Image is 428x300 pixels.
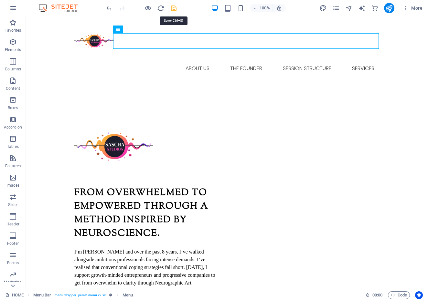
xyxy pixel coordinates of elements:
button: commerce [371,4,379,12]
p: Tables [7,144,19,149]
p: Footer [7,241,19,246]
p: Favorites [5,28,21,33]
p: Forms [7,260,19,265]
i: Commerce [371,5,379,12]
p: Accordion [4,125,22,130]
button: undo [105,4,113,12]
p: Marketing [4,280,22,285]
span: More [402,5,423,11]
span: 00 00 [372,291,382,299]
span: Code [391,291,407,299]
button: publish [384,3,394,13]
button: More [400,3,425,13]
nav: breadcrumb [33,291,133,299]
img: Editor Logo [37,4,86,12]
button: 100% [250,4,273,12]
i: Navigator [345,5,353,12]
p: Features [5,163,21,169]
button: save [170,4,177,12]
i: Publish [385,5,393,12]
p: Boxes [8,105,18,110]
button: Click here to leave preview mode and continue editing [144,4,152,12]
i: Pages (Ctrl+Alt+S) [332,5,340,12]
i: Undo: Edit headline (Ctrl+Z) [105,5,113,12]
button: pages [332,4,340,12]
h6: Session time [366,291,383,299]
button: design [319,4,327,12]
button: text_generator [358,4,366,12]
span: : [377,293,378,297]
p: Images [6,183,20,188]
i: This element is a customizable preset [109,293,112,297]
span: Click to select. Double-click to edit [33,291,51,299]
a: Click to cancel selection. Double-click to open Pages [5,291,24,299]
span: Click to select. Double-click to edit [123,291,133,299]
i: Reload page [157,5,165,12]
p: Content [6,86,20,91]
p: Slider [8,202,18,207]
span: . menu-wrapper .preset-menu-v2-xxl [54,291,107,299]
p: Elements [5,47,21,52]
h6: 100% [260,4,270,12]
button: navigator [345,4,353,12]
button: reload [157,4,165,12]
button: Usercentrics [415,291,423,299]
button: Code [388,291,410,299]
p: Header [6,222,19,227]
p: Columns [5,67,21,72]
i: AI Writer [358,5,366,12]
